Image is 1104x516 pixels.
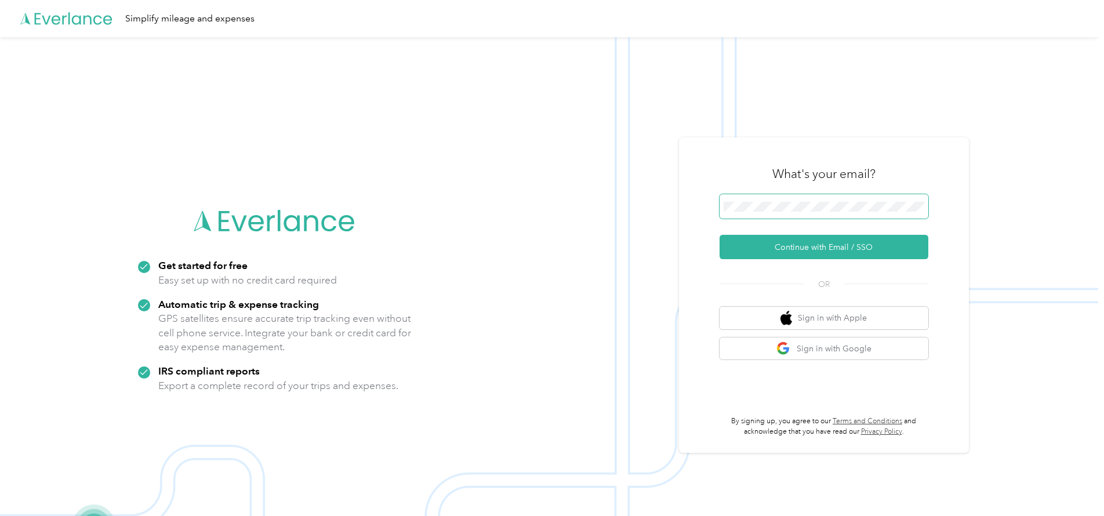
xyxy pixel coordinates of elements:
[833,417,902,426] a: Terms and Conditions
[158,273,337,288] p: Easy set up with no credit card required
[720,337,928,360] button: google logoSign in with Google
[720,416,928,437] p: By signing up, you agree to our and acknowledge that you have read our .
[804,278,844,290] span: OR
[720,307,928,329] button: apple logoSign in with Apple
[158,379,398,393] p: Export a complete record of your trips and expenses.
[158,365,260,377] strong: IRS compliant reports
[158,298,319,310] strong: Automatic trip & expense tracking
[720,235,928,259] button: Continue with Email / SSO
[772,166,876,182] h3: What's your email?
[776,341,791,356] img: google logo
[158,311,412,354] p: GPS satellites ensure accurate trip tracking even without cell phone service. Integrate your bank...
[125,12,255,26] div: Simplify mileage and expenses
[780,311,792,325] img: apple logo
[158,259,248,271] strong: Get started for free
[861,427,902,436] a: Privacy Policy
